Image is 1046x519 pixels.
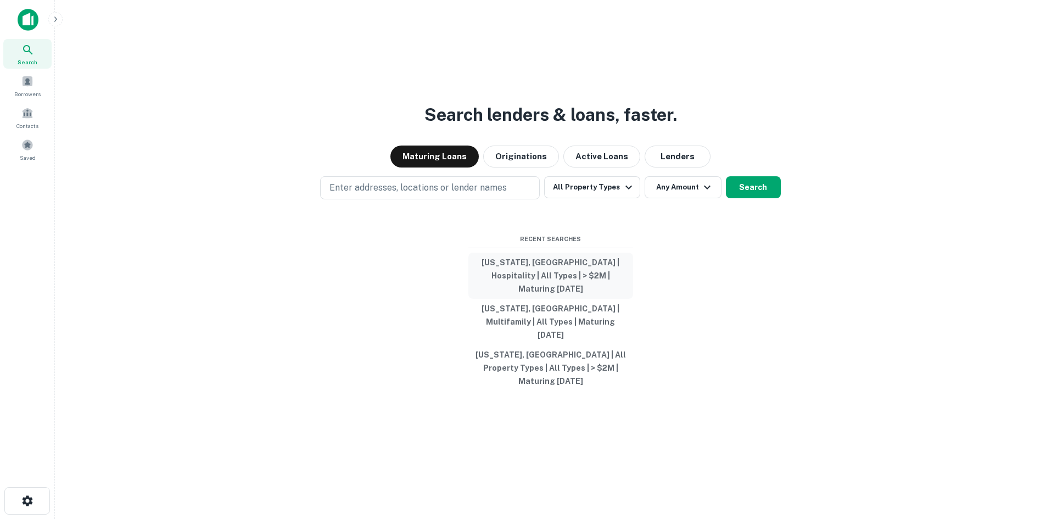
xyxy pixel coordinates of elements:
button: Maturing Loans [390,146,479,168]
img: capitalize-icon.png [18,9,38,31]
a: Saved [3,135,52,164]
button: [US_STATE], [GEOGRAPHIC_DATA] | Multifamily | All Types | Maturing [DATE] [468,299,633,345]
button: Search [726,176,781,198]
button: Any Amount [645,176,721,198]
button: Enter addresses, locations or lender names [320,176,540,199]
h3: Search lenders & loans, faster. [424,102,677,128]
span: Saved [20,153,36,162]
a: Contacts [3,103,52,132]
a: Search [3,39,52,69]
iframe: Chat Widget [991,431,1046,484]
button: [US_STATE], [GEOGRAPHIC_DATA] | Hospitality | All Types | > $2M | Maturing [DATE] [468,253,633,299]
button: Originations [483,146,559,168]
span: Borrowers [14,90,41,98]
span: Recent Searches [468,235,633,244]
p: Enter addresses, locations or lender names [329,181,507,194]
button: [US_STATE], [GEOGRAPHIC_DATA] | All Property Types | All Types | > $2M | Maturing [DATE] [468,345,633,391]
button: All Property Types [544,176,640,198]
button: Active Loans [563,146,640,168]
span: Search [18,58,37,66]
button: Lenders [645,146,711,168]
a: Borrowers [3,71,52,101]
span: Contacts [16,121,38,130]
